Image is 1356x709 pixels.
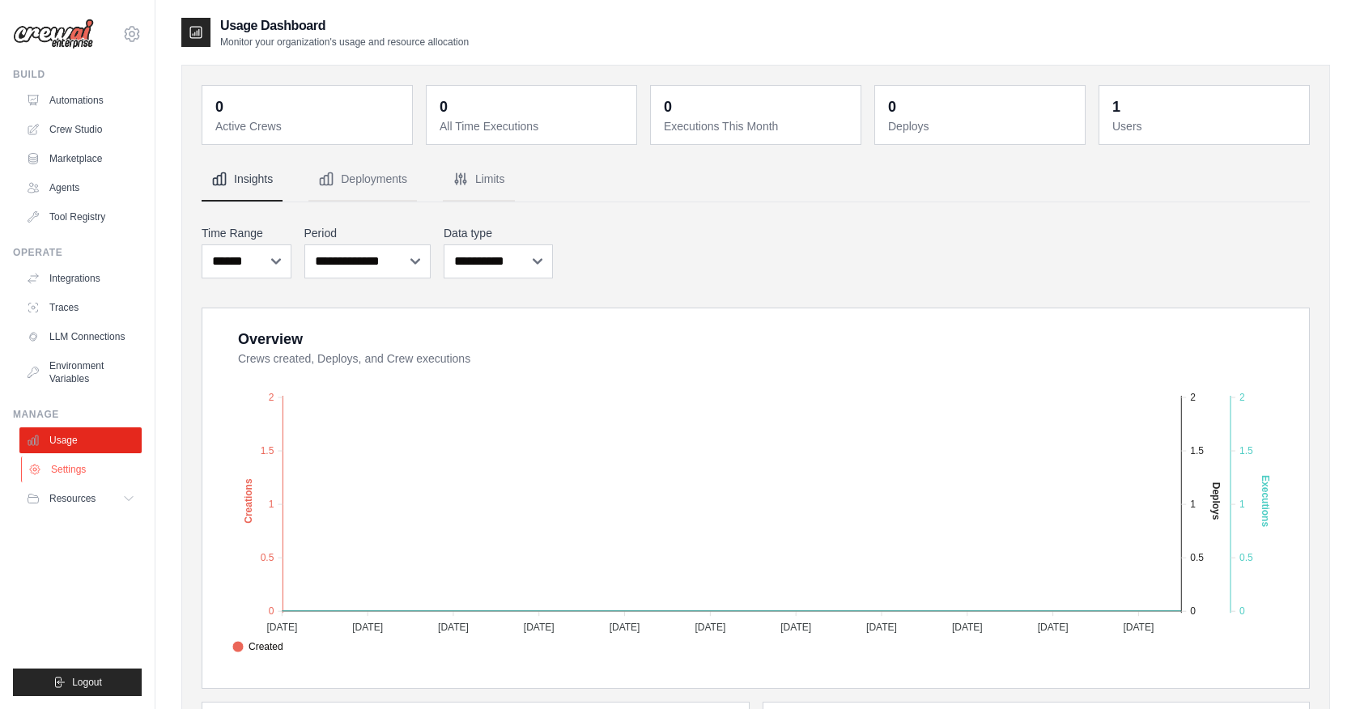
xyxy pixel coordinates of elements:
tspan: [DATE] [610,622,640,633]
span: Resources [49,492,96,505]
a: LLM Connections [19,324,142,350]
tspan: 1.5 [1239,445,1253,456]
div: 0 [888,96,896,118]
tspan: 1 [1239,499,1245,510]
dt: Crews created, Deploys, and Crew executions [238,350,1290,367]
tspan: [DATE] [866,622,897,633]
div: Build [13,68,142,81]
a: Automations [19,87,142,113]
tspan: [DATE] [266,622,297,633]
button: Logout [13,669,142,696]
img: Logo [13,19,94,49]
tspan: 0.5 [1190,552,1204,563]
tspan: 1 [269,499,274,510]
tspan: [DATE] [524,622,555,633]
tspan: [DATE] [1123,622,1154,633]
div: Operate [13,246,142,259]
label: Data type [444,225,553,241]
label: Period [304,225,431,241]
dt: Users [1112,118,1299,134]
tspan: [DATE] [1038,622,1069,633]
dt: Executions This Month [664,118,851,134]
tspan: [DATE] [952,622,983,633]
div: Overview [238,328,303,350]
button: Deployments [308,158,417,202]
text: Executions [1260,475,1271,527]
h2: Usage Dashboard [220,16,469,36]
button: Limits [443,158,515,202]
a: Environment Variables [19,353,142,392]
div: 0 [664,96,672,118]
dt: Active Crews [215,118,402,134]
tspan: 0.5 [1239,552,1253,563]
tspan: 1.5 [1190,445,1204,456]
tspan: 2 [1239,392,1245,403]
div: 1 [1112,96,1120,118]
dt: All Time Executions [440,118,627,134]
tspan: 1.5 [261,445,274,456]
dt: Deploys [888,118,1075,134]
nav: Tabs [202,158,1310,202]
tspan: 0 [1239,605,1245,617]
a: Integrations [19,265,142,291]
tspan: 0.5 [261,552,274,563]
span: Logout [72,676,102,689]
tspan: [DATE] [352,622,383,633]
span: Created [232,639,283,654]
text: Creations [243,478,254,524]
p: Monitor your organization's usage and resource allocation [220,36,469,49]
label: Time Range [202,225,291,241]
a: Settings [21,456,143,482]
tspan: [DATE] [780,622,811,633]
div: 0 [440,96,448,118]
a: Usage [19,427,142,453]
tspan: 0 [269,605,274,617]
div: 0 [215,96,223,118]
tspan: 2 [1190,392,1196,403]
tspan: 0 [1190,605,1196,617]
a: Agents [19,175,142,201]
a: Marketplace [19,146,142,172]
a: Crew Studio [19,117,142,142]
a: Tool Registry [19,204,142,230]
tspan: 2 [269,392,274,403]
tspan: 1 [1190,499,1196,510]
tspan: [DATE] [695,622,725,633]
button: Insights [202,158,283,202]
text: Deploys [1210,482,1222,520]
a: Traces [19,295,142,321]
div: Manage [13,408,142,421]
tspan: [DATE] [438,622,469,633]
button: Resources [19,486,142,512]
